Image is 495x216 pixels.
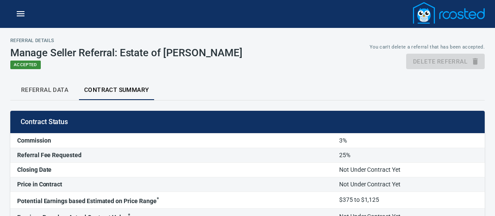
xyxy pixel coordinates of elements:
[413,2,485,24] img: Logo
[15,85,74,95] span: Referral Data
[332,134,485,148] td: 3%
[332,148,485,163] td: 25%
[332,163,485,177] td: Not Under Contract Yet
[10,61,41,69] span: Accepted
[10,47,243,59] h1: Manage Seller Referral: Estate of [PERSON_NAME]
[21,118,474,126] span: Contract Status
[370,44,485,50] span: You can't delete a referral that has been accepted.
[84,85,149,95] span: Contract Summary
[17,198,159,204] b: Potential Earnings based Estimated on Price Range
[10,38,243,43] h2: Referral Details
[459,177,489,210] iframe: Chat
[17,181,62,188] b: Price in Contract
[17,137,51,144] b: Commission
[17,166,52,173] b: Closing Date
[332,177,485,192] td: Not Under Contract Yet
[332,192,485,209] td: $375 to $1,125
[17,152,82,158] b: Referral Fee Requested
